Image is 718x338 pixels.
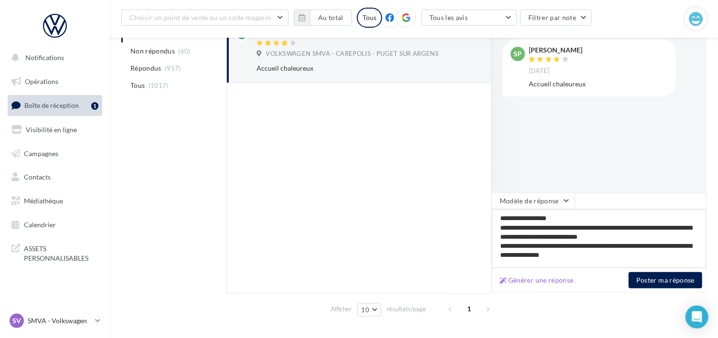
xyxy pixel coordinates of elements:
[514,49,522,59] span: SP
[529,47,582,53] div: [PERSON_NAME]
[24,149,58,157] span: Campagnes
[6,95,104,116] a: Boîte de réception1
[6,48,100,68] button: Notifications
[461,301,477,317] span: 1
[24,221,56,229] span: Calendrier
[179,47,191,55] span: (60)
[310,10,352,26] button: Au total
[165,64,181,72] span: (957)
[91,102,98,110] div: 1
[24,173,51,181] span: Contacts
[496,275,578,286] button: Générer une réponse
[25,77,58,85] span: Opérations
[529,79,668,89] div: Accueil chaleureux
[421,10,517,26] button: Tous les avis
[294,10,352,26] button: Au total
[629,272,702,288] button: Poster ma réponse
[529,67,550,75] span: [DATE]
[386,305,426,314] span: résultats/page
[26,126,77,134] span: Visibilité en ligne
[357,303,382,317] button: 10
[429,13,468,21] span: Tous les avis
[257,63,421,73] div: Accueil chaleureux
[12,316,21,326] span: SV
[6,72,104,92] a: Opérations
[6,167,104,187] a: Contacts
[331,305,352,314] span: Afficher
[6,144,104,164] a: Campagnes
[130,46,175,56] span: Non répondus
[8,312,102,330] a: SV SMVA - Volkswagen
[129,13,271,21] span: Choisir un point de vente ou un code magasin
[520,10,592,26] button: Filtrer par note
[6,191,104,211] a: Médiathèque
[149,82,169,89] span: (1017)
[28,316,91,326] p: SMVA - Volkswagen
[121,10,289,26] button: Choisir un point de vente ou un code magasin
[686,306,708,328] div: Open Intercom Messenger
[130,63,161,73] span: Répondus
[130,81,145,90] span: Tous
[24,101,79,109] span: Boîte de réception
[6,215,104,235] a: Calendrier
[24,197,63,205] span: Médiathèque
[25,53,64,62] span: Notifications
[6,238,104,266] a: ASSETS PERSONNALISABLES
[24,242,98,263] span: ASSETS PERSONNALISABLES
[266,50,439,58] span: VOLKSWAGEN SMVA - CAREPOLIS - PUGET SUR ARGENS
[6,120,104,140] a: Visibilité en ligne
[492,193,575,209] button: Modèle de réponse
[362,306,370,314] span: 10
[357,8,382,28] div: Tous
